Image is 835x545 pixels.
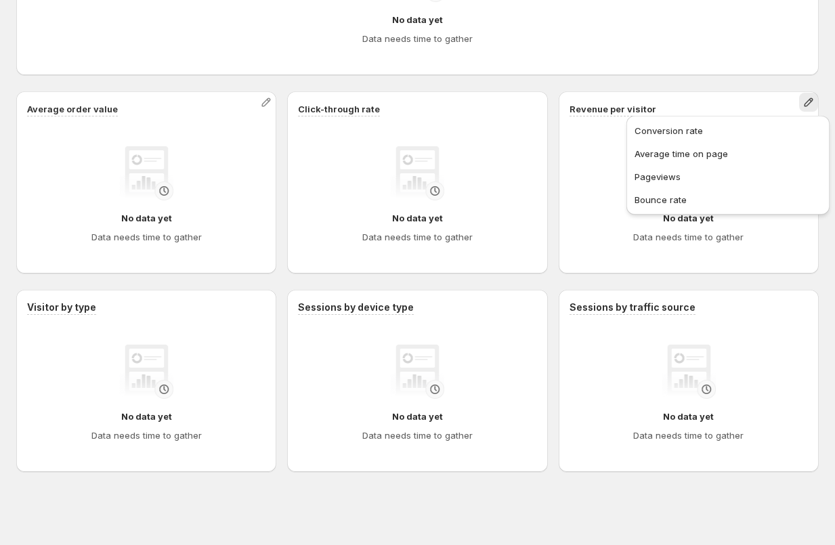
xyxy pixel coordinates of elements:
img: No data yet [390,345,444,399]
button: Pageviews [630,166,826,188]
h4: Data needs time to gather [362,32,473,45]
img: No data yet [119,146,173,200]
h4: No data yet [392,410,443,423]
h3: Click-through rate [298,102,380,116]
img: No data yet [390,146,444,200]
img: No data yet [119,345,173,399]
h4: Data needs time to gather [91,230,202,244]
h4: No data yet [392,13,443,26]
h3: Average order value [27,102,118,116]
h4: No data yet [663,410,714,423]
span: Bounce rate [635,194,687,205]
button: Bounce rate [630,189,826,211]
span: Pageviews [635,171,681,182]
h4: Data needs time to gather [633,230,744,244]
h4: Data needs time to gather [633,429,744,442]
button: Average time on page [630,143,826,165]
button: Conversion rate [630,120,826,141]
h4: Data needs time to gather [362,429,473,442]
h4: Data needs time to gather [362,230,473,244]
h4: No data yet [121,410,172,423]
h4: No data yet [121,211,172,225]
span: Average time on page [635,148,728,159]
h4: No data yet [392,211,443,225]
h3: Revenue per visitor [570,102,656,116]
h3: Sessions by device type [298,301,414,314]
span: Conversion rate [635,125,703,136]
h3: Visitor by type [27,301,96,314]
h3: Sessions by traffic source [570,301,695,314]
img: No data yet [662,345,716,399]
h4: Data needs time to gather [91,429,202,442]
